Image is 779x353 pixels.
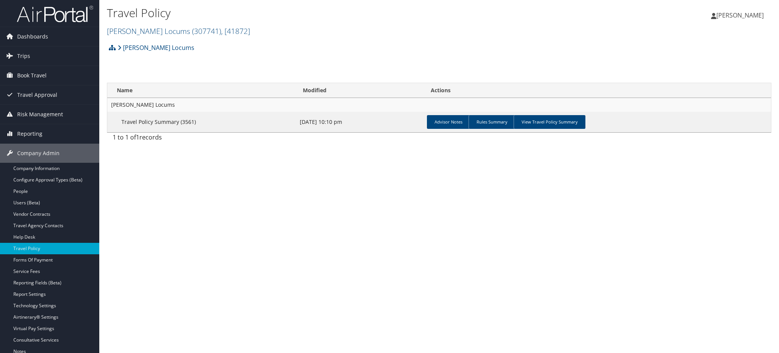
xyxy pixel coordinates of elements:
[17,27,48,46] span: Dashboards
[296,83,424,98] th: Modified: activate to sort column ascending
[118,40,194,55] a: [PERSON_NAME] Locums
[107,83,296,98] th: Name: activate to sort column ascending
[424,83,771,98] th: Actions
[107,26,250,36] a: [PERSON_NAME] Locums
[192,26,221,36] span: ( 307741 )
[17,66,47,85] span: Book Travel
[469,115,515,129] a: Rules Summary
[17,5,93,23] img: airportal-logo.png
[17,105,63,124] span: Risk Management
[107,5,550,21] h1: Travel Policy
[17,47,30,66] span: Trips
[716,11,764,19] span: [PERSON_NAME]
[427,115,470,129] a: Advisor Notes
[514,115,585,129] a: View Travel Policy Summary
[221,26,250,36] span: , [ 41872 ]
[17,124,42,143] span: Reporting
[711,4,771,27] a: [PERSON_NAME]
[17,144,60,163] span: Company Admin
[107,98,771,112] td: [PERSON_NAME] Locums
[107,112,296,132] td: Travel Policy Summary (3561)
[113,133,267,146] div: 1 to 1 of records
[136,133,139,141] span: 1
[17,85,57,104] span: Travel Approval
[296,112,424,132] td: [DATE] 10:10 pm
